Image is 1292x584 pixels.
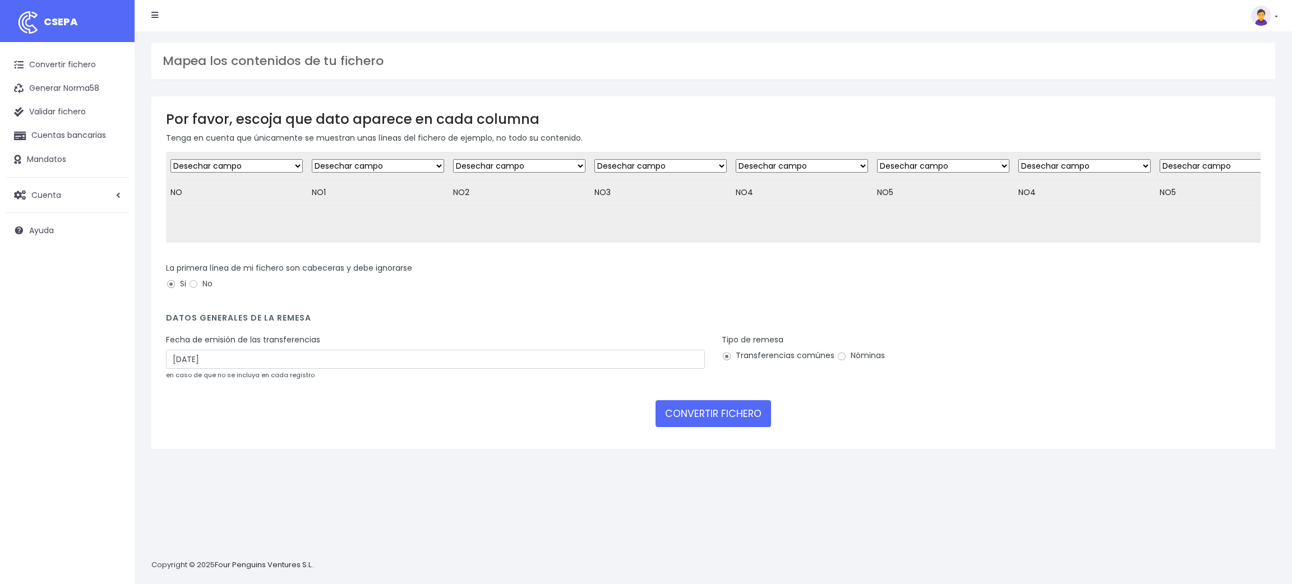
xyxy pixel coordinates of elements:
[6,183,129,207] a: Cuenta
[6,148,129,172] a: Mandatos
[166,262,412,274] label: La primera línea de mi fichero son cabeceras y debe ignorarse
[6,77,129,100] a: Generar Norma58
[837,350,885,361] label: Nóminas
[6,219,129,242] a: Ayuda
[31,189,61,200] span: Cuenta
[166,278,186,290] label: Si
[163,54,1264,68] h3: Mapea los contenidos de tu fichero
[166,180,307,206] td: NO
[14,8,42,36] img: logo
[722,350,834,361] label: Transferencias comúnes
[188,278,213,290] label: No
[6,53,129,77] a: Convertir fichero
[6,100,129,124] a: Validar fichero
[166,370,315,379] small: en caso de que no se incluya en cada registro
[873,180,1014,206] td: NO5
[44,15,78,29] span: CSEPA
[1251,6,1271,26] img: profile
[215,559,313,570] a: Four Penguins Ventures S.L.
[166,111,1261,127] h3: Por favor, escoja que dato aparece en cada columna
[307,180,449,206] td: NO1
[6,124,129,147] a: Cuentas bancarias
[29,225,54,236] span: Ayuda
[166,132,1261,144] p: Tenga en cuenta que únicamente se muestran unas líneas del fichero de ejemplo, no todo su contenido.
[151,559,315,571] p: Copyright © 2025 .
[731,180,873,206] td: NO4
[656,400,771,427] button: CONVERTIR FICHERO
[449,180,590,206] td: NO2
[1014,180,1155,206] td: NO4
[590,180,731,206] td: NO3
[166,313,1261,328] h4: Datos generales de la remesa
[166,334,320,346] label: Fecha de emisión de las transferencias
[722,334,783,346] label: Tipo de remesa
